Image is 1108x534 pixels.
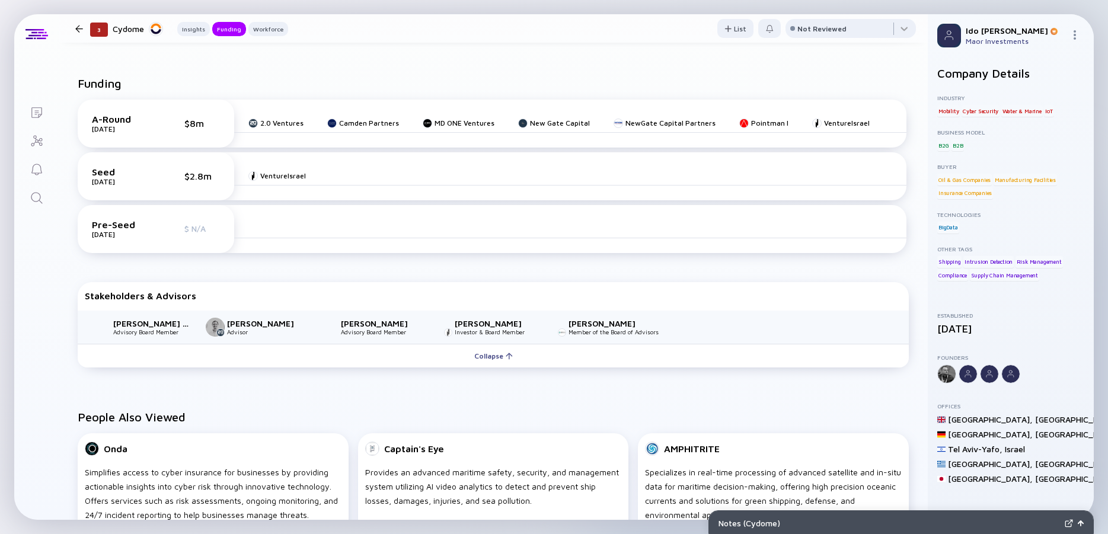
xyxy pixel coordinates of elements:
button: Collapse [78,344,909,367]
div: Captain's Eye [384,443,444,454]
div: Advisory Board Member [341,328,419,335]
a: New Gate Capital [518,119,590,127]
div: Intrusion Detection [963,256,1014,268]
div: Supply Chain Management [970,269,1039,281]
img: Gary C. Kessler picture [320,318,339,337]
h2: Company Details [937,66,1084,80]
img: Open Notes [1078,520,1084,526]
div: Insurance Companies [937,187,993,199]
img: Zeevi Michel picture [547,318,566,337]
a: VentureIsrael [248,171,306,180]
div: [GEOGRAPHIC_DATA] , [948,414,1033,424]
div: BigData [937,222,959,234]
img: Gadi Isaev picture [433,318,452,337]
div: Cyber Security [962,105,1000,117]
div: Advisory Board Member [113,328,191,335]
div: NewGate Capital Partners [625,119,716,127]
button: Funding [212,22,246,36]
div: Water & Marine [1001,105,1043,117]
div: Manufacturing Facilities [994,174,1057,186]
div: Maor Investments [966,37,1065,46]
div: Simplifies access to cyber insurance for businesses by providing actionable insights into cyber r... [85,465,341,522]
div: [DATE] [92,124,151,133]
div: Provides an advanced maritime safety, security, and management system utilizing AI video analytic... [365,465,622,522]
a: Pointman I [739,119,788,127]
a: Camden Partners [327,119,399,127]
div: Advisor [227,328,305,335]
div: Investor & Board Member [455,328,533,335]
div: Tel Aviv-Yafo , [948,444,1002,454]
div: $8m [184,118,220,129]
div: [GEOGRAPHIC_DATA] , [948,474,1033,484]
div: Notes ( Cydome ) [719,518,1060,528]
div: Seed [92,167,151,177]
div: $ N/A [184,223,220,234]
div: B2B [951,139,964,151]
button: List [717,19,753,38]
div: [GEOGRAPHIC_DATA] , [948,459,1033,469]
div: VentureIsrael [260,171,306,180]
div: Cydome [113,21,163,36]
img: Menu [1070,30,1080,40]
div: Mobility [937,105,960,117]
div: Funding [212,23,246,35]
div: 2.0 Ventures [260,119,304,127]
div: Offices [937,402,1084,410]
a: NewGate Capital Partners [614,119,716,127]
a: Search [14,183,59,211]
a: Investor Map [14,126,59,154]
div: [DATE] [92,177,151,186]
img: Expand Notes [1065,519,1073,527]
div: [PERSON_NAME] [455,318,533,328]
div: Workforce [248,23,288,35]
div: Buyer [937,163,1084,170]
div: List [717,20,753,38]
img: United Kingdom Flag [937,415,946,424]
div: Business Model [937,129,1084,136]
a: 2.0 Ventures [248,119,304,127]
img: Germany Flag [937,430,946,439]
div: 3 [90,23,108,37]
div: Israel [1005,444,1025,454]
div: [GEOGRAPHIC_DATA] , [948,429,1033,439]
div: Pointman I [751,119,788,127]
div: Oil & Gas Companies [937,174,992,186]
div: Pre-Seed [92,219,151,230]
img: Profile Picture [937,24,961,47]
div: Camden Partners [339,119,399,127]
div: [PERSON_NAME] [PERSON_NAME] Bar [113,318,191,328]
button: Workforce [248,22,288,36]
div: [DATE] [92,230,151,239]
div: [PERSON_NAME] [227,318,305,328]
div: Compliance [937,269,968,281]
h2: People Also Viewed [78,410,909,424]
div: Insights [177,23,210,35]
div: [DATE] [937,322,1084,335]
div: A-Round [92,114,151,124]
div: $2.8m [184,171,220,181]
div: IoT [1044,105,1053,117]
img: Moran Leshem Bar picture [92,318,111,337]
div: Not Reviewed [797,24,847,33]
div: Shipping [937,256,962,268]
div: [PERSON_NAME] [341,318,419,328]
h2: Funding [78,76,122,90]
div: Member of the Board of Advisors [569,328,659,335]
div: New Gate Capital [530,119,590,127]
div: Stakeholders & Advisors [85,290,902,301]
div: Specializes in real-time processing of advanced satellite and in-situ data for maritime decision-... [645,465,902,522]
div: Technologies [937,211,1084,218]
div: AMPHITRITE [664,443,720,454]
a: MD ONE Ventures [423,119,494,127]
div: MD ONE Ventures [435,119,494,127]
a: Lists [14,97,59,126]
div: [PERSON_NAME] [569,318,647,328]
div: Risk Management [1016,256,1063,268]
a: VentureIsrael [812,119,870,127]
div: Industry [937,94,1084,101]
img: Bobby M. picture [206,318,225,337]
div: VentureIsrael [824,119,870,127]
div: B2G [937,139,950,151]
img: Japan Flag [937,475,946,483]
img: Israel Flag [937,445,946,453]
